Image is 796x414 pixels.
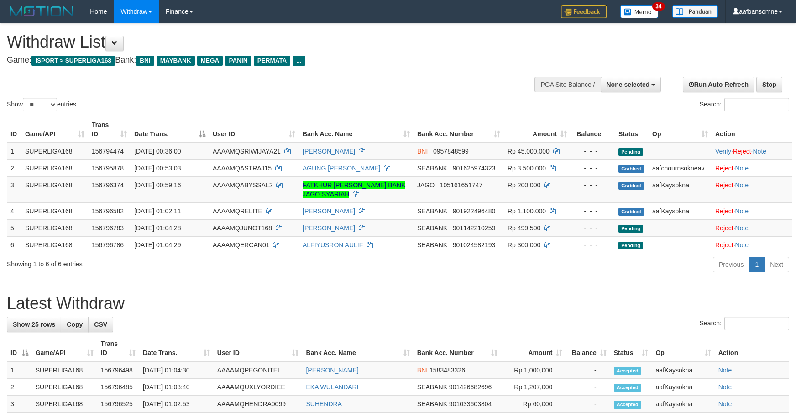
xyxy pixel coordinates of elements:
[652,379,714,396] td: aafKaysokna
[21,117,88,143] th: Game/API: activate to sort column ascending
[574,147,611,156] div: - - -
[501,379,566,396] td: Rp 1,207,000
[7,361,32,379] td: 1
[92,207,124,215] span: 156796582
[97,396,139,413] td: 156796525
[92,181,124,189] span: 156796374
[615,117,649,143] th: Status
[134,224,181,232] span: [DATE] 01:04:28
[614,401,641,409] span: Accepted
[453,207,495,215] span: Copy 901922496480 to clipboard
[683,77,754,92] a: Run Auto-Refresh
[134,148,181,155] span: [DATE] 00:36:00
[735,181,749,189] a: Note
[139,361,214,379] td: [DATE] 01:04:30
[21,236,88,253] td: SUPERLIGA168
[134,241,181,249] span: [DATE] 01:04:29
[303,241,363,249] a: ALFIYUSRON AULIF
[561,5,607,18] img: Feedback.jpg
[134,181,181,189] span: [DATE] 00:59:16
[718,400,732,408] a: Note
[213,181,273,189] span: AAAAMQABYSSAL2
[733,148,751,155] a: Reject
[21,202,88,219] td: SUPERLIGA168
[7,256,325,269] div: Showing 1 to 6 of 6 entries
[417,383,447,391] span: SEABANK
[131,117,209,143] th: Date Trans.: activate to sort column descending
[23,98,57,111] select: Showentries
[715,241,733,249] a: Reject
[7,117,21,143] th: ID
[712,176,792,202] td: ·
[501,335,566,361] th: Amount: activate to sort column ascending
[700,98,789,111] label: Search:
[214,396,303,413] td: AAAAMQHENDRA0099
[213,148,281,155] span: AAAAMQSRIWIJAYA21
[97,379,139,396] td: 156796485
[7,159,21,176] td: 2
[574,180,611,190] div: - - -
[620,5,659,18] img: Button%20Memo.svg
[7,317,61,332] a: Show 25 rows
[618,165,644,173] span: Grabbed
[614,367,641,375] span: Accepted
[97,361,139,379] td: 156796498
[225,56,251,66] span: PANIN
[32,396,97,413] td: SUPERLIGA168
[134,165,181,172] span: [DATE] 00:53:03
[449,383,492,391] span: Copy 901426682696 to clipboard
[7,202,21,219] td: 4
[508,181,540,189] span: Rp 200.000
[7,33,522,51] h1: Withdraw List
[32,335,97,361] th: Game/API: activate to sort column ascending
[306,366,358,374] a: [PERSON_NAME]
[715,148,731,155] a: Verify
[417,241,447,249] span: SEABANK
[672,5,718,18] img: panduan.png
[88,117,131,143] th: Trans ID: activate to sort column ascending
[453,224,495,232] span: Copy 901142210259 to clipboard
[417,400,447,408] span: SEABANK
[574,164,611,173] div: - - -
[299,117,414,143] th: Bank Acc. Name: activate to sort column ascending
[618,148,643,156] span: Pending
[713,257,749,272] a: Previous
[31,56,115,66] span: ISPORT > SUPERLIGA168
[453,165,495,172] span: Copy 901625974323 to clipboard
[735,165,749,172] a: Note
[88,317,113,332] a: CSV
[254,56,291,66] span: PERMATA
[61,317,89,332] a: Copy
[7,98,76,111] label: Show entries
[571,117,615,143] th: Balance
[652,335,714,361] th: Op: activate to sort column ascending
[214,379,303,396] td: AAAAMQUXLYORDIEE
[618,208,644,216] span: Grabbed
[652,396,714,413] td: aafKaysokna
[574,223,611,233] div: - - -
[7,143,21,160] td: 1
[649,176,712,202] td: aafKaysokna
[414,335,501,361] th: Bank Acc. Number: activate to sort column ascending
[749,257,765,272] a: 1
[7,5,76,18] img: MOTION_logo.png
[139,379,214,396] td: [DATE] 01:03:40
[649,159,712,176] td: aafchournsokneav
[97,335,139,361] th: Trans ID: activate to sort column ascending
[32,379,97,396] td: SUPERLIGA168
[417,207,447,215] span: SEABANK
[293,56,305,66] span: ...
[303,148,355,155] a: [PERSON_NAME]
[134,207,181,215] span: [DATE] 01:02:11
[92,165,124,172] span: 156795878
[504,117,571,143] th: Amount: activate to sort column ascending
[712,202,792,219] td: ·
[712,143,792,160] td: · ·
[508,148,550,155] span: Rp 45.000.000
[566,379,610,396] td: -
[213,241,269,249] span: AAAAMQERCAN01
[712,219,792,236] td: ·
[213,165,272,172] span: AAAAMQASTRAJ15
[92,148,124,155] span: 156794474
[7,396,32,413] td: 3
